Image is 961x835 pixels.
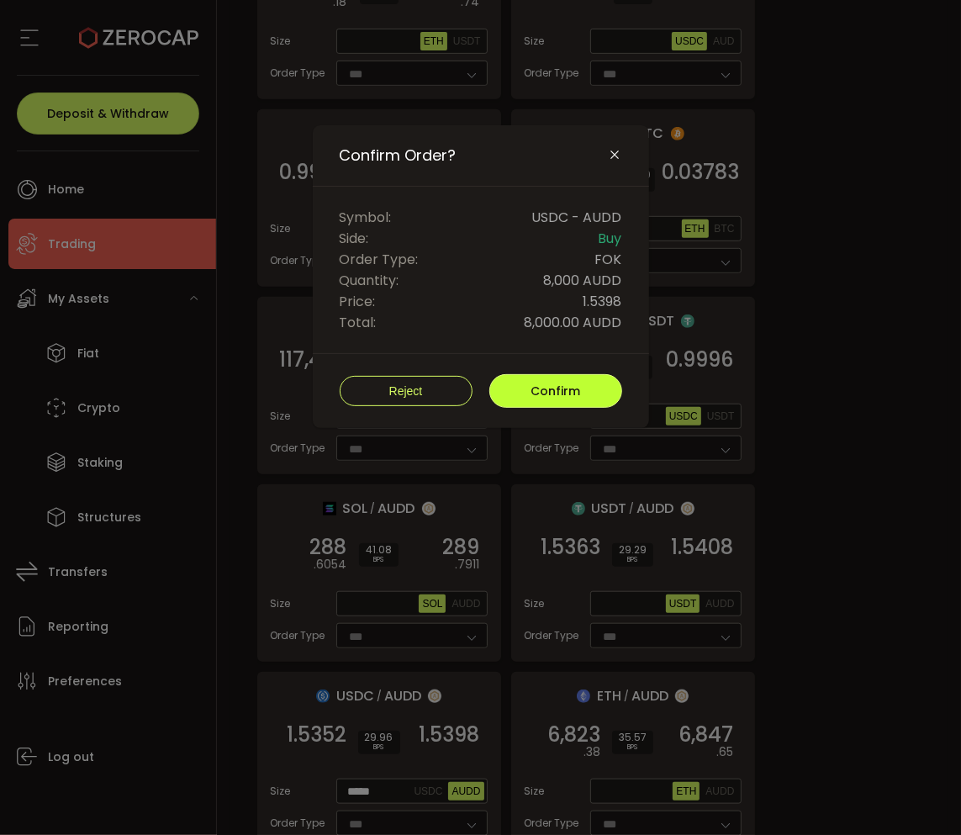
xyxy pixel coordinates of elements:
[583,291,622,312] span: 1.5398
[340,207,392,228] span: Symbol:
[389,384,423,398] span: Reject
[340,376,473,406] button: Reject
[532,207,622,228] span: USDC - AUDD
[525,312,622,333] span: 8,000.00 AUDD
[877,754,961,835] iframe: Chat Widget
[599,228,622,249] span: Buy
[609,148,622,163] button: Close
[340,291,376,312] span: Price:
[489,374,622,408] button: Confirm
[313,125,649,428] div: Confirm Order?
[340,228,369,249] span: Side:
[531,383,580,399] span: Confirm
[340,145,457,166] span: Confirm Order?
[340,270,399,291] span: Quantity:
[340,249,419,270] span: Order Type:
[544,270,622,291] span: 8,000 AUDD
[595,249,622,270] span: FOK
[340,312,377,333] span: Total:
